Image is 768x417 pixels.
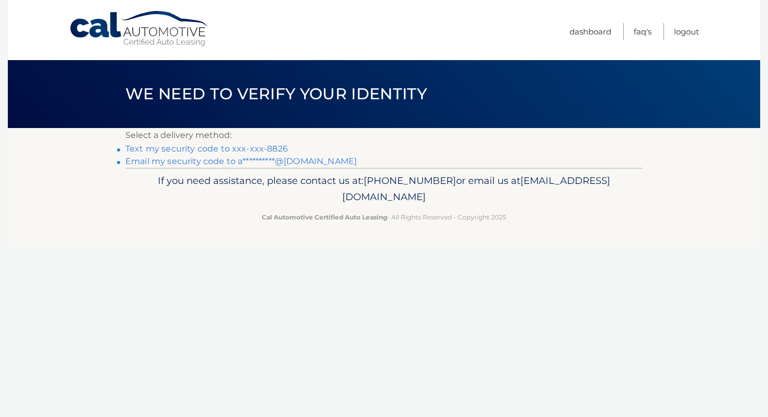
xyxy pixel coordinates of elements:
[69,10,210,48] a: Cal Automotive
[125,128,643,143] p: Select a delivery method:
[364,175,456,187] span: [PHONE_NUMBER]
[125,84,427,103] span: We need to verify your identity
[262,213,387,221] strong: Cal Automotive Certified Auto Leasing
[125,156,357,166] a: Email my security code to a**********@[DOMAIN_NAME]
[125,144,288,154] a: Text my security code to xxx-xxx-8826
[569,23,611,40] a: Dashboard
[132,212,636,223] p: - All Rights Reserved - Copyright 2025
[634,23,651,40] a: FAQ's
[132,172,636,206] p: If you need assistance, please contact us at: or email us at
[674,23,699,40] a: Logout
